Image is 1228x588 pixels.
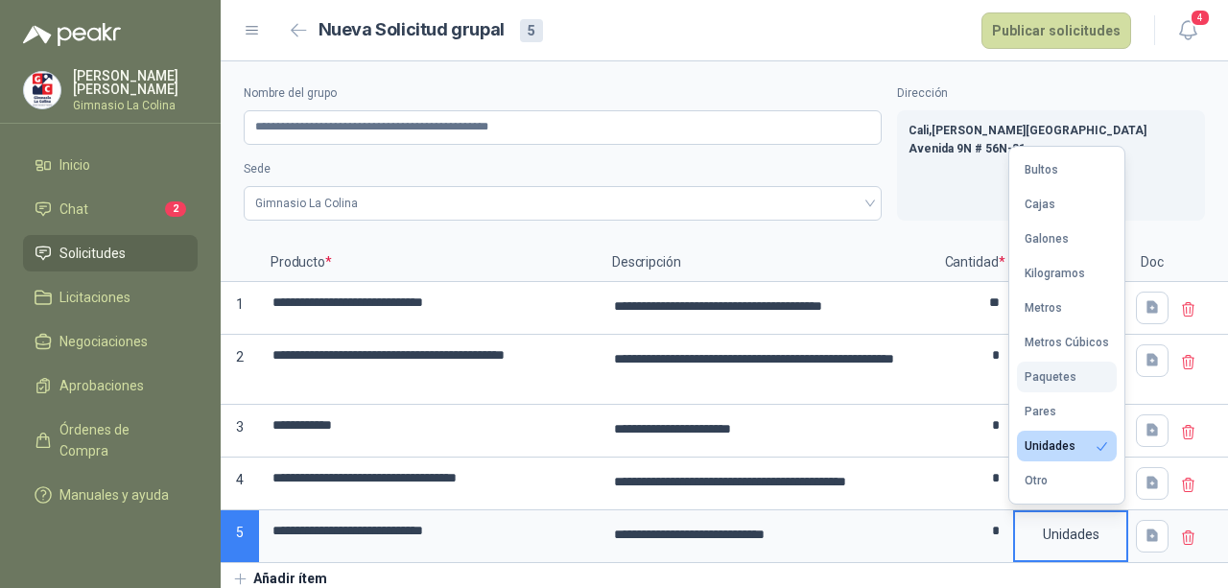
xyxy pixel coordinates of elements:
div: Cajas [1025,198,1055,211]
div: Bultos [1025,163,1058,176]
a: Chat2 [23,191,198,227]
span: Aprobaciones [59,375,144,396]
span: Solicitudes [59,243,126,264]
p: Doc [1128,244,1176,282]
span: 2 [165,201,186,217]
p: 4 [221,458,259,510]
a: Manuales y ayuda [23,477,198,513]
div: Metros Cúbicos [1025,336,1109,349]
span: Gimnasio La Colina [255,189,870,218]
p: Cantidad [936,244,1013,282]
a: Inicio [23,147,198,183]
a: Órdenes de Compra [23,412,198,469]
button: Metros Cúbicos [1017,327,1117,358]
div: Unidades [1025,439,1075,453]
div: Metros [1025,301,1062,315]
button: Cajas [1017,189,1117,220]
a: Negociaciones [23,323,198,360]
span: Negociaciones [59,331,148,352]
p: 1 [221,282,259,335]
label: Dirección [897,84,1205,103]
p: Cali , [PERSON_NAME][GEOGRAPHIC_DATA] [909,122,1193,140]
div: Otro [1025,474,1048,487]
a: Licitaciones [23,279,198,316]
div: Kilogramos [1025,267,1085,280]
h2: Nueva Solicitud grupal [319,16,505,44]
button: Otro [1017,465,1117,496]
span: Inicio [59,154,90,176]
p: Gimnasio La Colina [73,100,198,111]
button: Bultos [1017,154,1117,185]
button: Pares [1017,396,1117,427]
p: 2 [221,335,259,405]
div: Galones [1025,232,1069,246]
div: Paquetes [1025,370,1076,384]
p: [PERSON_NAME] [PERSON_NAME] [73,69,198,96]
p: Avenida 9N # 56N-81 [909,140,1193,158]
a: Aprobaciones [23,367,198,404]
button: 4 [1170,13,1205,48]
button: Paquetes [1017,362,1117,392]
img: Company Logo [24,72,60,108]
div: Pares [1025,405,1056,418]
div: 5 [520,19,543,42]
span: Manuales y ayuda [59,484,169,506]
a: Solicitudes [23,235,198,271]
button: Metros [1017,293,1117,323]
button: Publicar solicitudes [981,12,1131,49]
button: Kilogramos [1017,258,1117,289]
p: 3 [221,405,259,458]
p: Producto [259,244,601,282]
label: Nombre del grupo [244,84,882,103]
span: Órdenes de Compra [59,419,179,461]
span: Licitaciones [59,287,130,308]
p: Descripción [601,244,936,282]
span: 4 [1190,9,1211,27]
label: Sede [244,160,882,178]
div: Unidades [1015,512,1126,556]
span: Chat [59,199,88,220]
p: 5 [221,510,259,563]
img: Logo peakr [23,23,121,46]
button: Galones [1017,223,1117,254]
button: Unidades [1017,431,1117,461]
